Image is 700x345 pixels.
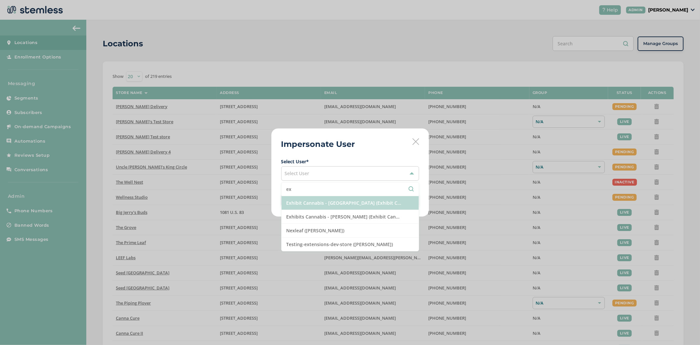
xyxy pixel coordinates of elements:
[286,186,414,193] input: Search
[282,224,419,238] li: Nexleaf ([PERSON_NAME])
[282,238,419,251] li: Testing-extensions-dev-store ([PERSON_NAME])
[667,313,700,345] iframe: Chat Widget
[281,158,419,165] label: Select User
[281,138,355,150] h2: Impersonate User
[282,210,419,224] li: Exhibits Cannabis - [PERSON_NAME] (Exhibit Cannabis)
[282,196,419,210] li: Exhibit Cannabis - [GEOGRAPHIC_DATA] (Exhibit Cannabis)
[285,170,309,176] span: Select User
